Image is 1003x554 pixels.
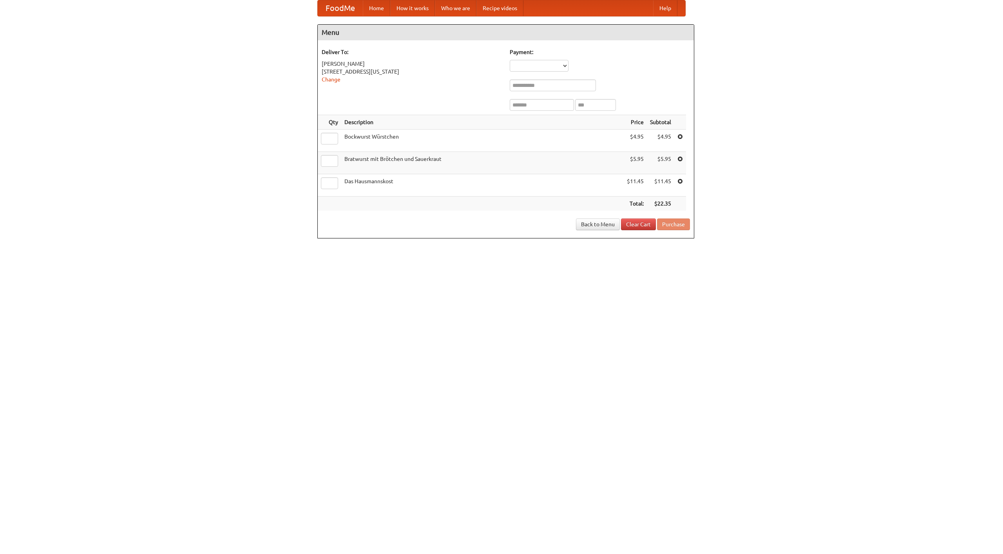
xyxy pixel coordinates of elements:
[341,152,624,174] td: Bratwurst mit Brötchen und Sauerkraut
[341,130,624,152] td: Bockwurst Würstchen
[322,48,502,56] h5: Deliver To:
[647,152,674,174] td: $5.95
[390,0,435,16] a: How it works
[621,218,656,230] a: Clear Cart
[647,130,674,152] td: $4.95
[341,115,624,130] th: Description
[510,48,690,56] h5: Payment:
[322,60,502,68] div: [PERSON_NAME]
[647,115,674,130] th: Subtotal
[576,218,620,230] a: Back to Menu
[435,0,476,16] a: Who we are
[624,130,647,152] td: $4.95
[341,174,624,197] td: Das Hausmannskost
[318,115,341,130] th: Qty
[653,0,677,16] a: Help
[322,76,340,83] a: Change
[476,0,523,16] a: Recipe videos
[318,0,363,16] a: FoodMe
[624,152,647,174] td: $5.95
[318,25,694,40] h4: Menu
[657,218,690,230] button: Purchase
[624,174,647,197] td: $11.45
[624,197,647,211] th: Total:
[363,0,390,16] a: Home
[647,197,674,211] th: $22.35
[624,115,647,130] th: Price
[647,174,674,197] td: $11.45
[322,68,502,76] div: [STREET_ADDRESS][US_STATE]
